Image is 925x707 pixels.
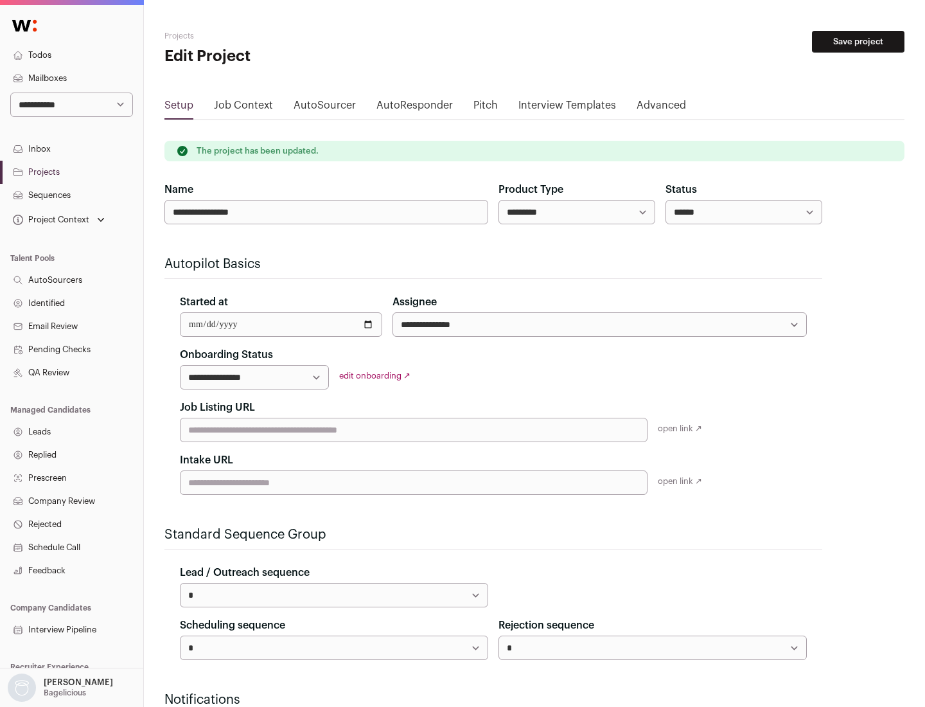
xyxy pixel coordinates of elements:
a: Interview Templates [518,98,616,118]
label: Intake URL [180,452,233,468]
label: Lead / Outreach sequence [180,565,310,580]
label: Onboarding Status [180,347,273,362]
h2: Standard Sequence Group [164,526,822,544]
a: edit onboarding ↗ [339,371,410,380]
p: The project has been updated. [197,146,319,156]
label: Job Listing URL [180,400,255,415]
button: Open dropdown [10,211,107,229]
label: Assignee [392,294,437,310]
a: AutoResponder [376,98,453,118]
a: Advanced [637,98,686,118]
label: Rejection sequence [498,618,594,633]
a: Setup [164,98,193,118]
p: Bagelicious [44,688,86,698]
div: Project Context [10,215,89,225]
label: Started at [180,294,228,310]
label: Product Type [498,182,563,197]
label: Scheduling sequence [180,618,285,633]
button: Save project [812,31,904,53]
label: Name [164,182,193,197]
p: [PERSON_NAME] [44,677,113,688]
h1: Edit Project [164,46,411,67]
h2: Autopilot Basics [164,255,822,273]
h2: Projects [164,31,411,41]
img: Wellfound [5,13,44,39]
a: AutoSourcer [294,98,356,118]
a: Pitch [473,98,498,118]
a: Job Context [214,98,273,118]
button: Open dropdown [5,674,116,702]
img: nopic.png [8,674,36,702]
label: Status [665,182,697,197]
